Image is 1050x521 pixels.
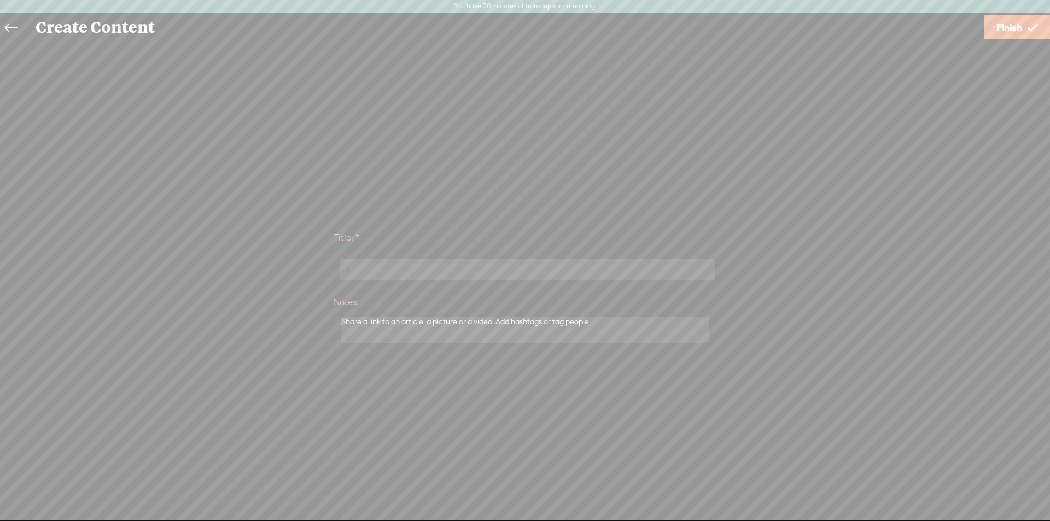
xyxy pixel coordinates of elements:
label: You have 30 minutes of transcription remaining. [454,2,597,11]
input: Give a title to your content [340,259,714,280]
label: Title: * [334,227,716,249]
label: Notes: [334,291,716,314]
span: Finish [997,14,1022,42]
div: Create Content [28,13,984,42]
